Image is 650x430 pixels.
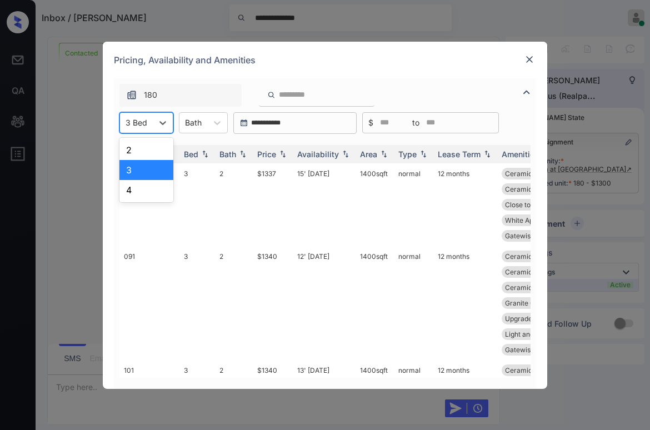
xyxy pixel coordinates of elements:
span: Ceramic Tile Li... [505,283,558,292]
span: Ceramic Tile Ba... [505,252,561,261]
div: Bed [184,149,198,159]
span: 180 [144,89,157,101]
div: Bath [219,149,236,159]
div: Area [360,149,377,159]
td: 1400 sqft [356,163,394,246]
span: Light and Plumb... [505,330,561,338]
img: sorting [340,150,351,158]
td: 1400 sqft [356,246,394,360]
img: close [524,54,535,65]
img: sorting [378,150,389,158]
span: to [412,117,419,129]
span: Gatewise [505,346,534,354]
img: icon-zuma [126,89,137,101]
div: Price [257,149,276,159]
span: Upgraded Tub Su... [505,314,564,323]
img: sorting [277,150,288,158]
span: Close to [PERSON_NAME]... [505,201,591,209]
td: 12 months [433,163,497,246]
td: 090 [119,163,179,246]
div: Type [398,149,417,159]
span: Ceramic Tile Ba... [505,169,561,178]
td: 2 [215,246,253,360]
div: 4 [119,180,173,200]
td: 15' [DATE] [293,163,356,246]
span: Gatewise [505,232,534,240]
span: Ceramic Tile Be... [505,268,561,276]
img: sorting [199,150,211,158]
img: icon-zuma [520,86,533,99]
td: $1337 [253,163,293,246]
div: 2 [119,140,173,160]
span: Ceramic Tile Ba... [505,366,561,374]
div: Availability [297,149,339,159]
td: 3 [179,163,215,246]
img: sorting [237,150,248,158]
td: normal [394,163,433,246]
td: normal [394,246,433,360]
td: 12' [DATE] [293,246,356,360]
div: Amenities [502,149,539,159]
div: Lease Term [438,149,481,159]
img: sorting [482,150,493,158]
div: 3 [119,160,173,180]
img: sorting [418,150,429,158]
span: $ [368,117,373,129]
span: Ceramic Tile Di... [505,185,559,193]
span: White Appliance... [505,216,561,224]
span: Granite Counter... [505,299,560,307]
img: icon-zuma [267,90,276,100]
td: $1340 [253,246,293,360]
td: 091 [119,246,179,360]
div: Pricing, Availability and Amenities [103,42,547,78]
td: 3 [179,246,215,360]
td: 2 [215,163,253,246]
td: 12 months [433,246,497,360]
